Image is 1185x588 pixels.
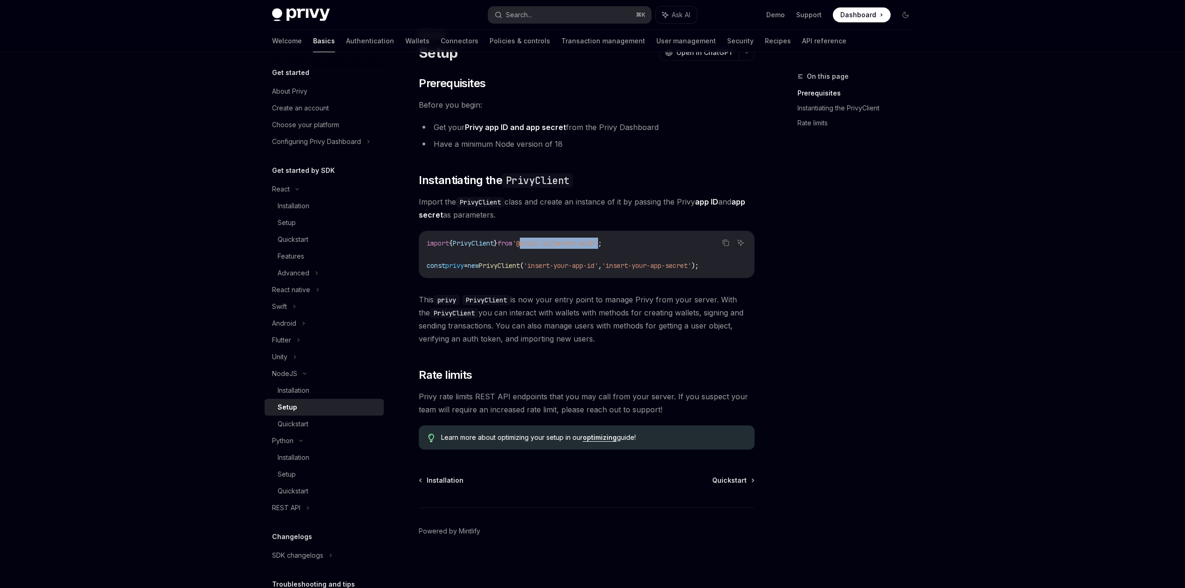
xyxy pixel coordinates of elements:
[583,433,617,442] a: optimizing
[512,239,598,247] span: '@privy-io/server-auth'
[602,261,691,270] span: 'insert-your-app-secret'
[419,526,480,536] a: Powered by Mintlify
[797,101,920,116] a: Instantiating the PrivyClient
[796,10,822,20] a: Support
[464,261,468,270] span: =
[490,30,550,52] a: Policies & controls
[272,318,296,329] div: Android
[272,67,309,78] h5: Get started
[672,10,690,20] span: Ask AI
[419,76,485,91] span: Prerequisites
[272,30,302,52] a: Welcome
[468,261,479,270] span: new
[691,261,699,270] span: );
[265,416,384,432] a: Quickstart
[598,239,602,247] span: ;
[278,385,309,396] div: Installation
[727,30,754,52] a: Security
[898,7,913,22] button: Toggle dark mode
[465,123,566,132] a: Privy app ID and app secret
[278,200,309,212] div: Installation
[278,402,297,413] div: Setup
[488,7,651,23] button: Search...⌘K
[265,483,384,499] a: Quickstart
[441,30,478,52] a: Connectors
[419,195,755,221] span: Import the class and create an instance of it by passing the Privy and as parameters.
[265,214,384,231] a: Setup
[272,184,290,195] div: React
[441,433,745,442] span: Learn more about optimizing your setup in our guide!
[449,239,453,247] span: {
[278,418,308,430] div: Quickstart
[445,261,464,270] span: privy
[428,434,435,442] svg: Tip
[479,261,520,270] span: PrivyClient
[712,476,747,485] span: Quickstart
[765,30,791,52] a: Recipes
[676,48,733,57] span: Open in ChatGPT
[598,261,602,270] span: ,
[265,83,384,100] a: About Privy
[712,476,754,485] a: Quickstart
[419,293,755,345] span: This is now your entry point to manage Privy from your server. With the you can interact with wal...
[278,485,308,497] div: Quickstart
[265,231,384,248] a: Quickstart
[419,173,573,188] span: Instantiating the
[520,261,524,270] span: (
[656,7,697,23] button: Ask AI
[265,198,384,214] a: Installation
[405,30,429,52] a: Wallets
[272,301,287,312] div: Swift
[278,469,296,480] div: Setup
[419,137,755,150] li: Have a minimum Node version of 18
[427,239,449,247] span: import
[502,173,573,188] code: PrivyClient
[735,237,747,249] button: Ask AI
[494,239,497,247] span: }
[265,449,384,466] a: Installation
[506,9,532,21] div: Search...
[313,30,335,52] a: Basics
[272,351,287,362] div: Unity
[419,368,472,383] span: Rate limits
[524,261,598,270] span: 'insert-your-app-id'
[766,10,785,20] a: Demo
[419,121,755,134] li: Get your from the Privy Dashboard
[272,335,291,346] div: Flutter
[833,7,891,22] a: Dashboard
[636,11,646,19] span: ⌘ K
[420,476,463,485] a: Installation
[272,435,293,446] div: Python
[265,248,384,265] a: Features
[720,237,732,249] button: Copy the contents from the code block
[272,103,329,114] div: Create an account
[695,197,718,206] strong: app ID
[430,308,478,318] code: PrivyClient
[278,452,309,463] div: Installation
[840,10,876,20] span: Dashboard
[427,261,445,270] span: const
[659,45,739,61] button: Open in ChatGPT
[272,136,361,147] div: Configuring Privy Dashboard
[265,399,384,416] a: Setup
[272,119,339,130] div: Choose your platform
[278,251,304,262] div: Features
[561,30,645,52] a: Transaction management
[272,368,297,379] div: NodeJS
[272,86,307,97] div: About Privy
[456,197,504,207] code: PrivyClient
[453,239,494,247] span: PrivyClient
[272,550,323,561] div: SDK changelogs
[419,44,457,61] h1: Setup
[265,466,384,483] a: Setup
[265,100,384,116] a: Create an account
[462,295,511,305] code: PrivyClient
[278,234,308,245] div: Quickstart
[272,8,330,21] img: dark logo
[434,295,460,305] code: privy
[265,382,384,399] a: Installation
[656,30,716,52] a: User management
[272,531,312,542] h5: Changelogs
[265,116,384,133] a: Choose your platform
[419,390,755,416] span: Privy rate limits REST API endpoints that you may call from your server. If you suspect your team...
